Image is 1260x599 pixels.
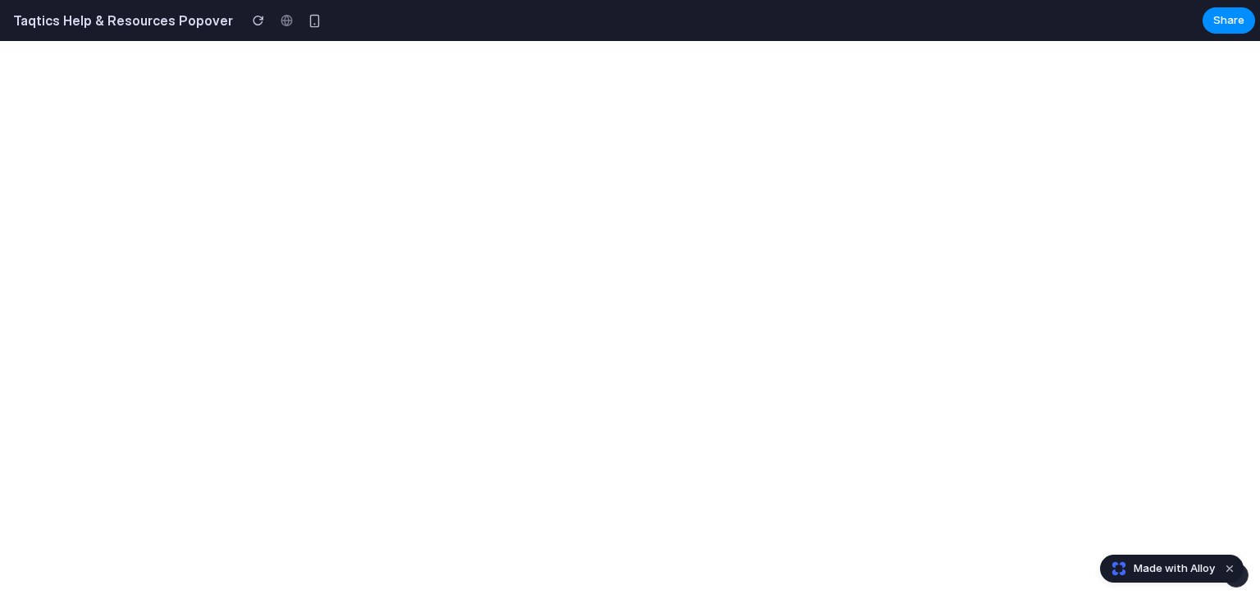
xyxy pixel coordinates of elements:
[1203,7,1255,34] button: Share
[1134,560,1215,577] span: Made with Alloy
[1213,12,1244,29] span: Share
[1101,560,1217,577] a: Made with Alloy
[7,11,233,30] h2: Taqtics Help & Resources Popover
[1220,559,1239,578] button: Dismiss watermark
